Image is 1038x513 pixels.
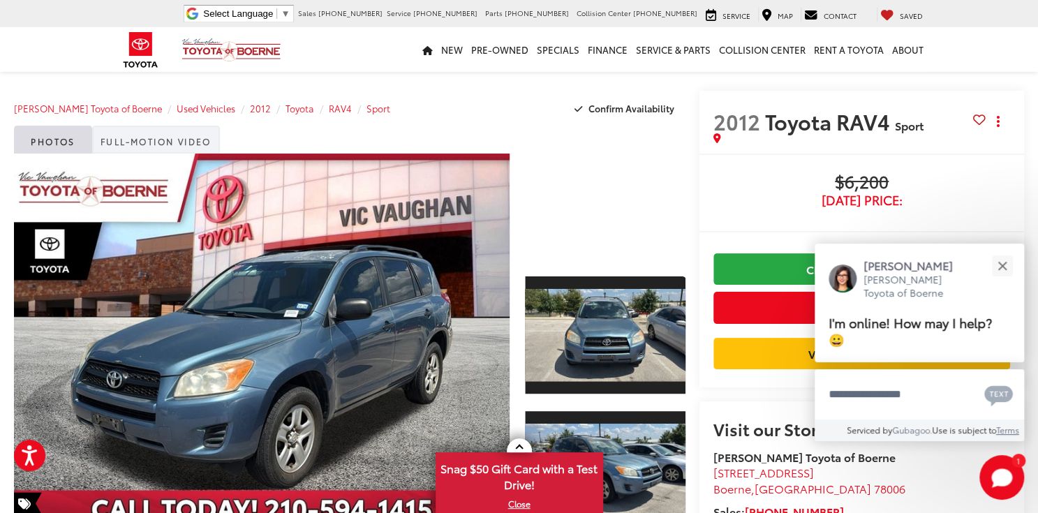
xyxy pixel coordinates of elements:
a: Rent a Toyota [810,27,888,72]
a: Pre-Owned [467,27,533,72]
span: ​ [276,8,277,19]
span: 1 [1016,457,1020,463]
div: Close[PERSON_NAME][PERSON_NAME] Toyota of BoerneI'm online! How may I help? 😀Type your messageCha... [815,244,1024,441]
textarea: Type your message [815,369,1024,419]
a: Finance [584,27,632,72]
div: View Full-Motion Video [525,154,685,260]
a: RAV4 [329,102,352,114]
span: [PHONE_NUMBER] [318,8,383,18]
a: New [437,27,467,72]
span: Sales [298,8,316,18]
img: Toyota [114,27,167,73]
button: Confirm Availability [567,96,686,121]
span: Service [387,8,411,18]
span: Serviced by [847,424,892,436]
span: dropdown dots [996,116,999,127]
a: Photos [14,126,92,154]
a: 2012 [250,102,271,114]
a: [PERSON_NAME] Toyota of Boerne [14,102,162,114]
a: Toyota [286,102,314,114]
span: ▼ [281,8,290,19]
a: Map [758,8,796,22]
span: [PHONE_NUMBER] [505,8,569,18]
span: Confirm Availability [588,102,674,114]
button: Close [987,251,1017,281]
a: Sport [366,102,390,114]
a: Full-Motion Video [92,126,220,154]
span: Parts [485,8,503,18]
span: [PHONE_NUMBER] [413,8,477,18]
strong: [PERSON_NAME] Toyota of Boerne [713,449,896,465]
a: Specials [533,27,584,72]
span: , [713,480,905,496]
a: Gubagoo. [892,424,932,436]
a: Terms [996,424,1019,436]
span: Snag $50 Gift Card with a Test Drive! [437,454,602,496]
span: [DATE] Price: [713,193,1010,207]
span: 2012 [713,106,760,136]
a: Select Language​ [203,8,290,19]
a: Value Your Trade [713,338,1010,369]
span: Saved [900,10,923,21]
p: [PERSON_NAME] [863,258,967,273]
span: Select Language [203,8,273,19]
button: Toggle Chat Window [979,455,1024,500]
button: Get Price Now [713,292,1010,323]
svg: Text [984,384,1013,406]
span: 78006 [874,480,905,496]
a: Expand Photo 1 [525,275,685,395]
span: [GEOGRAPHIC_DATA] [755,480,871,496]
a: Service & Parts: Opens in a new tab [632,27,715,72]
a: My Saved Vehicles [877,8,926,22]
span: Contact [824,10,857,21]
span: $6,200 [713,172,1010,193]
a: Service [702,8,754,22]
a: Collision Center [715,27,810,72]
a: [STREET_ADDRESS] Boerne,[GEOGRAPHIC_DATA] 78006 [713,464,905,496]
button: Chat with SMS [980,378,1017,410]
a: Used Vehicles [177,102,235,114]
span: Sport [895,117,924,133]
a: Contact [801,8,860,22]
p: [PERSON_NAME] Toyota of Boerne [863,273,967,300]
span: I'm online! How may I help? 😀 [829,313,992,348]
span: [STREET_ADDRESS] [713,464,814,480]
a: Check Availability [713,253,1010,285]
span: Toyota RAV4 [765,106,895,136]
span: Map [778,10,793,21]
span: Boerne [713,480,751,496]
svg: Start Chat [979,455,1024,500]
a: About [888,27,928,72]
img: Vic Vaughan Toyota of Boerne [181,38,281,62]
span: [PHONE_NUMBER] [633,8,697,18]
span: Collision Center [577,8,631,18]
img: 2012 Toyota RAV4 Sport [524,289,688,381]
h2: Visit our Store [713,419,1010,438]
button: Actions [986,109,1010,133]
a: Home [418,27,437,72]
span: Use is subject to [932,424,996,436]
span: Service [722,10,750,21]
